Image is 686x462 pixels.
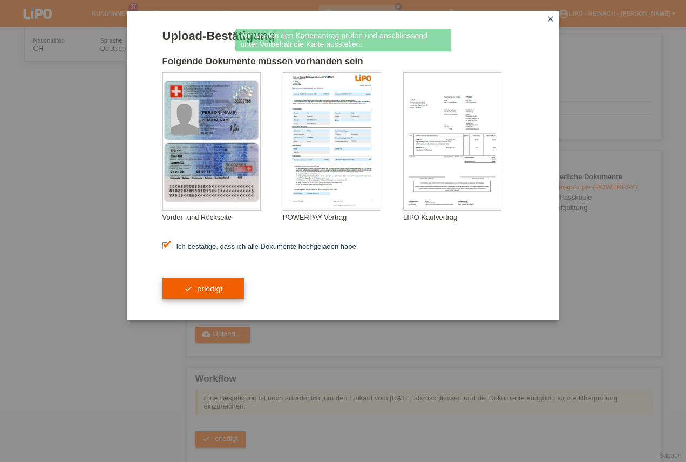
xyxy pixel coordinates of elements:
[162,213,283,221] div: Vorder- und Rückseite
[163,73,260,210] img: upload_document_confirmation_type_id_swiss_empty.png
[197,284,222,293] span: erledigt
[283,73,381,210] img: upload_document_confirmation_type_contract_kkg_whitelabel.png
[235,29,451,51] div: Wir werden den Kartenantrag prüfen und anschliessend unter Vorbehalt die Karte ausstellen.
[184,284,193,293] i: check
[403,213,524,221] div: LIPO Kaufvertrag
[404,73,501,210] img: upload_document_confirmation_type_receipt_generic.png
[546,15,555,23] i: close
[544,13,558,26] a: close
[162,278,244,299] button: check erledigt
[283,213,403,221] div: POWERPAY Vertrag
[162,56,524,72] h2: Folgende Dokumente müssen vorhanden sein
[201,118,255,122] div: [PERSON_NAME]
[171,100,199,135] img: swiss_id_photo_male.png
[162,242,358,250] label: Ich bestätige, dass ich alle Dokumente hochgeladen habe.
[355,74,371,81] img: 39073_print.png
[201,110,255,115] div: [PERSON_NAME]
